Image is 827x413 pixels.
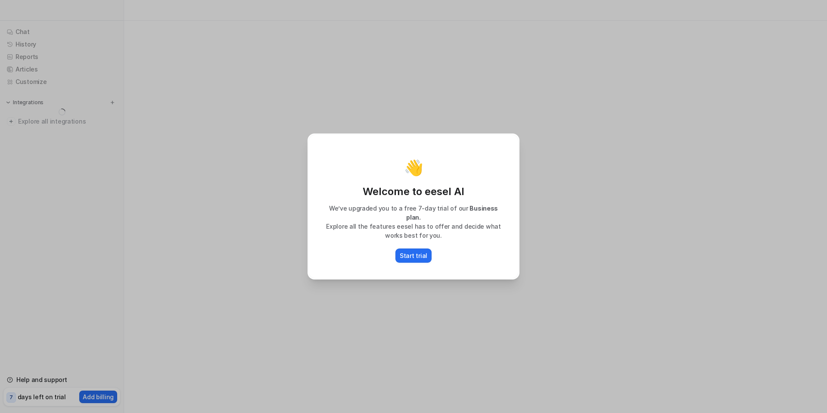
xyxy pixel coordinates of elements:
p: We’ve upgraded you to a free 7-day trial of our [317,204,510,222]
p: 👋 [404,159,423,176]
p: Welcome to eesel AI [317,185,510,199]
p: Start trial [400,251,427,260]
p: Explore all the features eesel has to offer and decide what works best for you. [317,222,510,240]
button: Start trial [395,248,432,263]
